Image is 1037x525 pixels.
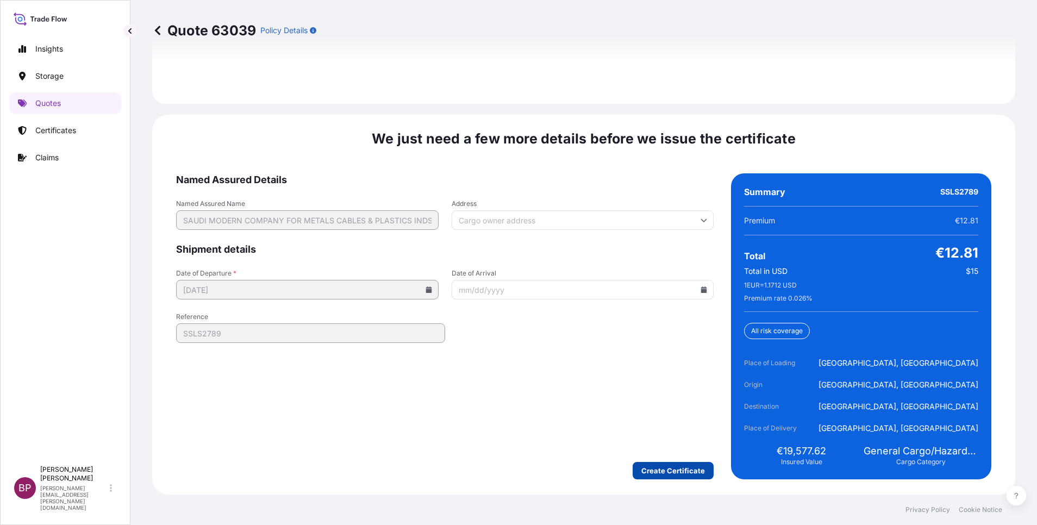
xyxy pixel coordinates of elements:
[744,358,805,368] span: Place of Loading
[372,130,796,147] span: We just need a few more details before we issue the certificate
[176,323,445,343] input: Your internal reference
[744,281,797,290] span: 1 EUR = 1.1712 USD
[40,465,108,483] p: [PERSON_NAME] [PERSON_NAME]
[959,505,1002,514] a: Cookie Notice
[176,173,714,186] span: Named Assured Details
[744,215,775,226] span: Premium
[935,244,978,261] span: €12.81
[955,215,978,226] span: €12.81
[819,379,978,390] span: [GEOGRAPHIC_DATA], [GEOGRAPHIC_DATA]
[633,462,714,479] button: Create Certificate
[905,505,950,514] a: Privacy Policy
[744,186,785,197] span: Summary
[452,199,714,208] span: Address
[9,38,121,60] a: Insights
[777,445,826,458] span: €19,577.62
[744,266,788,277] span: Total in USD
[18,483,32,493] span: BP
[641,465,705,476] p: Create Certificate
[940,186,978,197] span: SSLS2789
[176,199,439,208] span: Named Assured Name
[35,152,59,163] p: Claims
[260,25,308,36] p: Policy Details
[176,243,714,256] span: Shipment details
[864,445,978,458] span: General Cargo/Hazardous Material
[966,266,978,277] span: $15
[744,423,805,434] span: Place of Delivery
[744,401,805,412] span: Destination
[452,269,714,278] span: Date of Arrival
[744,294,813,303] span: Premium rate 0.026 %
[176,269,439,278] span: Date of Departure
[35,125,76,136] p: Certificates
[819,423,978,434] span: [GEOGRAPHIC_DATA], [GEOGRAPHIC_DATA]
[452,210,714,230] input: Cargo owner address
[35,98,61,109] p: Quotes
[9,147,121,168] a: Claims
[819,401,978,412] span: [GEOGRAPHIC_DATA], [GEOGRAPHIC_DATA]
[819,358,978,368] span: [GEOGRAPHIC_DATA], [GEOGRAPHIC_DATA]
[176,280,439,299] input: mm/dd/yyyy
[40,485,108,511] p: [PERSON_NAME][EMAIL_ADDRESS][PERSON_NAME][DOMAIN_NAME]
[35,71,64,82] p: Storage
[35,43,63,54] p: Insights
[744,251,765,261] span: Total
[152,22,256,39] p: Quote 63039
[9,65,121,87] a: Storage
[744,323,810,339] div: All risk coverage
[176,312,445,321] span: Reference
[9,92,121,114] a: Quotes
[452,280,714,299] input: mm/dd/yyyy
[896,458,946,466] span: Cargo Category
[781,458,822,466] span: Insured Value
[9,120,121,141] a: Certificates
[744,379,805,390] span: Origin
